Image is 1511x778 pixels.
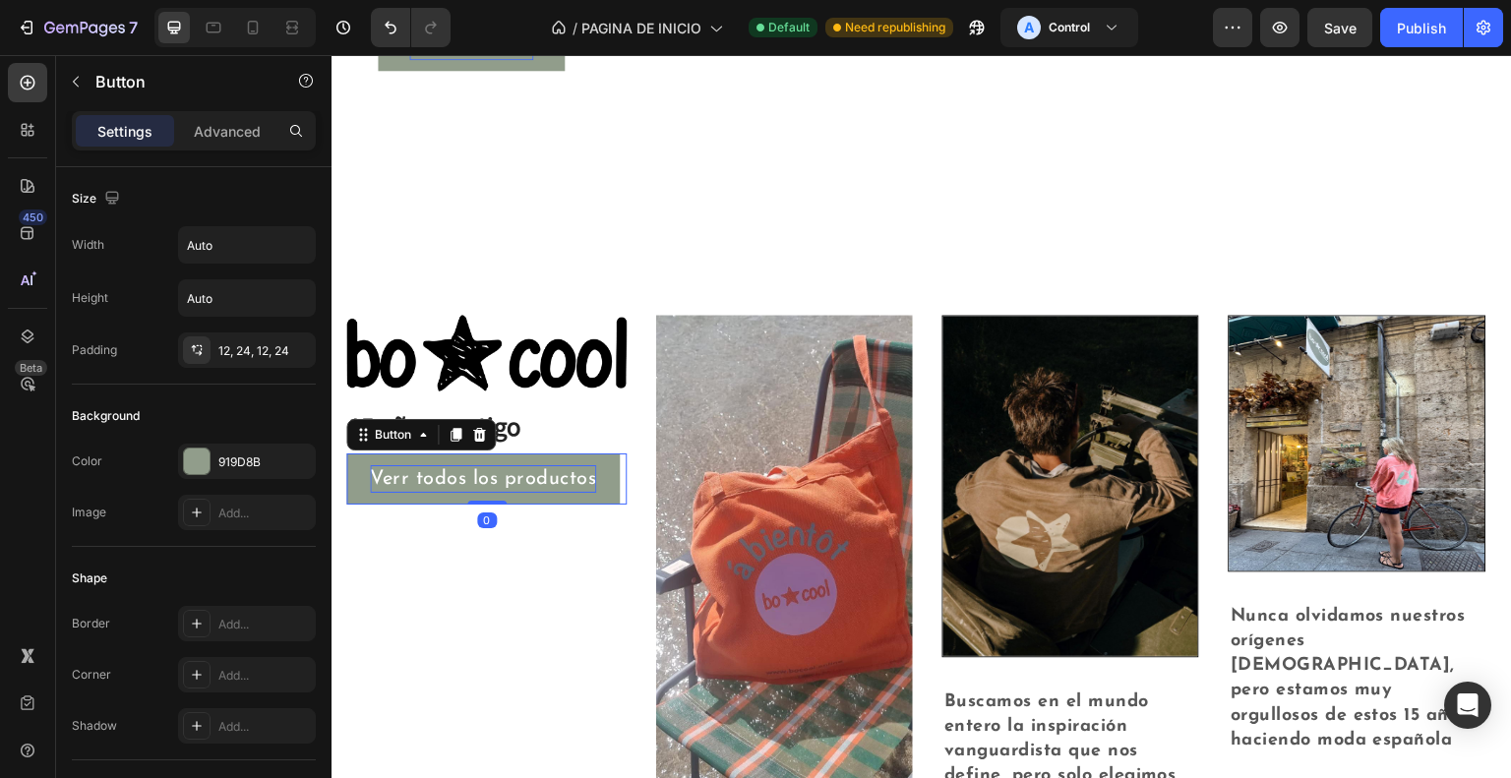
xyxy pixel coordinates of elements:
[179,280,315,316] input: Auto
[19,209,47,225] div: 450
[1324,20,1357,36] span: Save
[72,407,140,425] div: Background
[218,453,311,471] div: 919D8B
[899,550,1152,698] p: Nunca olvidamos nuestros orígenes [DEMOGRAPHIC_DATA], pero estamos muy orgullosos de estos 15 año...
[1000,8,1138,47] button: AControl
[72,504,106,521] div: Image
[72,452,102,470] div: Color
[845,19,945,36] span: Need republishing
[332,55,1511,778] iframe: Design area
[97,121,152,142] p: Settings
[1397,18,1446,38] div: Publish
[1380,8,1463,47] button: Publish
[218,505,311,522] div: Add...
[573,18,577,38] span: /
[72,717,117,735] div: Shadow
[129,16,138,39] p: 7
[581,18,701,38] span: PAGINA DE INICIO
[95,70,263,93] p: Button
[768,19,810,36] span: Default
[371,8,451,47] div: Undo/Redo
[72,666,111,684] div: Corner
[72,569,107,587] div: Shape
[15,360,47,376] div: Beta
[8,8,147,47] button: 7
[194,121,261,142] p: Advanced
[1024,18,1034,37] p: A
[218,616,311,633] div: Add...
[72,289,108,307] div: Height
[72,186,124,212] div: Size
[218,342,311,360] div: 12, 24, 12, 24
[179,227,315,263] input: Auto
[72,341,117,359] div: Padding
[218,718,311,736] div: Add...
[1307,8,1372,47] button: Save
[897,260,1154,516] img: Alt Image
[611,260,868,602] img: Alt Image
[1049,18,1090,37] h3: Control
[72,615,110,632] div: Border
[613,635,866,759] p: Buscamos en el mundo entero la inspiración vanguardista que nos define, pero solo elegimos lo per...
[1444,682,1491,729] div: Open Intercom Messenger
[72,236,104,254] div: Width
[218,667,311,685] div: Add...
